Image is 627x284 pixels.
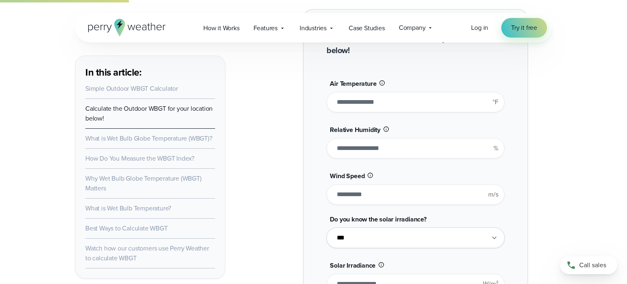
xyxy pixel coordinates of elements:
[85,244,209,263] a: Watch how our customers use Perry Weather to calculate WBGT
[85,66,215,79] h3: In this article:
[330,215,426,224] span: Do you know the solar irradiance?
[85,174,202,193] a: Why Wet Bulb Globe Temperature (WBGT) Matters
[85,203,171,213] a: What is Wet Bulb Temperature?
[471,23,488,33] a: Log in
[330,125,380,134] span: Relative Humidity
[349,23,385,33] span: Case Studies
[85,134,212,143] a: What is Wet Bulb Globe Temperature (WBGT)?
[471,23,488,32] span: Log in
[330,171,365,181] span: Wind Speed
[579,260,606,270] span: Call sales
[85,84,178,93] a: Simple Outdoor WBGT Calculator
[501,18,547,38] a: Try it free
[511,23,537,33] span: Try it free
[342,20,392,36] a: Case Studies
[330,79,376,88] span: Air Temperature
[253,23,278,33] span: Features
[85,104,213,123] a: Calculate the Outdoor WBGT for your location below!
[300,23,327,33] span: Industries
[196,20,247,36] a: How it Works
[85,224,168,233] a: Best Ways to Calculate WBGT
[560,256,617,274] a: Call sales
[327,33,504,56] h2: Calculate the Outdoor WBGT for your location below!
[85,154,194,163] a: How Do You Measure the WBGT Index?
[330,261,376,270] span: Solar Irradiance
[399,23,426,33] span: Company
[203,23,240,33] span: How it Works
